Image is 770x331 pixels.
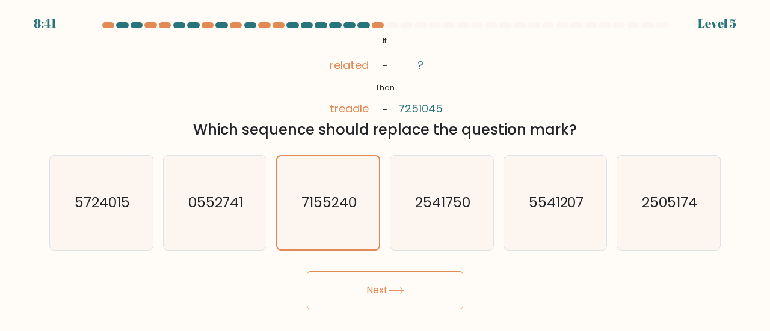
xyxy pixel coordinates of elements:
text: 0552741 [188,192,244,212]
div: Level 5 [698,14,736,32]
tspan: Then [375,82,395,93]
tspan: 7251045 [398,101,443,116]
text: 2541750 [415,192,470,212]
div: 8:41 [34,14,57,32]
tspan: related [330,58,369,73]
tspan: ? [417,58,423,73]
button: Next [307,271,463,309]
text: 7155240 [301,193,357,212]
text: 2505174 [642,192,697,212]
tspan: If [383,35,387,46]
div: Which sequence should replace the question mark? [57,119,713,141]
text: 5724015 [75,192,130,212]
tspan: = [383,104,388,114]
svg: @import url('[URL][DOMAIN_NAME]); [316,33,453,117]
tspan: treadle [330,101,369,116]
text: 5541207 [529,192,584,212]
tspan: = [383,60,388,70]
